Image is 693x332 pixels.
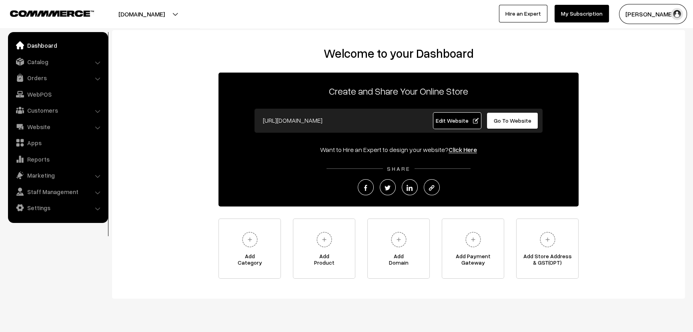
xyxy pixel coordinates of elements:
a: COMMMERCE [10,8,80,18]
a: AddCategory [218,219,281,279]
a: Website [10,119,105,134]
a: Customers [10,103,105,117]
a: Add Store Address& GST(OPT) [516,219,579,279]
img: plus.svg [388,229,410,251]
span: Add Domain [368,253,429,269]
a: Staff Management [10,184,105,199]
a: AddDomain [367,219,430,279]
a: WebPOS [10,87,105,101]
a: Reports [10,152,105,166]
img: plus.svg [239,229,261,251]
a: Click Here [449,146,477,154]
span: Edit Website [436,117,479,124]
span: Add Payment Gateway [442,253,504,269]
span: Add Category [219,253,280,269]
a: Dashboard [10,38,105,53]
a: My Subscription [555,5,609,22]
img: plus.svg [537,229,559,251]
a: Add PaymentGateway [442,219,504,279]
a: AddProduct [293,219,355,279]
span: SHARE [383,165,415,172]
img: COMMMERCE [10,10,94,16]
img: plus.svg [313,229,335,251]
a: Catalog [10,55,105,69]
p: Create and Share Your Online Store [218,84,579,98]
h2: Welcome to your Dashboard [120,46,677,61]
span: Add Product [293,253,355,269]
a: Hire an Expert [499,5,547,22]
span: Go To Website [494,117,531,124]
span: Add Store Address & GST(OPT) [517,253,578,269]
img: user [671,8,683,20]
button: [DOMAIN_NAME] [90,4,193,24]
a: Apps [10,136,105,150]
a: Marketing [10,168,105,182]
a: Edit Website [433,112,482,129]
button: [PERSON_NAME] [619,4,687,24]
a: Settings [10,200,105,215]
a: Orders [10,71,105,85]
img: plus.svg [462,229,484,251]
a: Go To Website [487,112,538,129]
div: Want to Hire an Expert to design your website? [218,145,579,154]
